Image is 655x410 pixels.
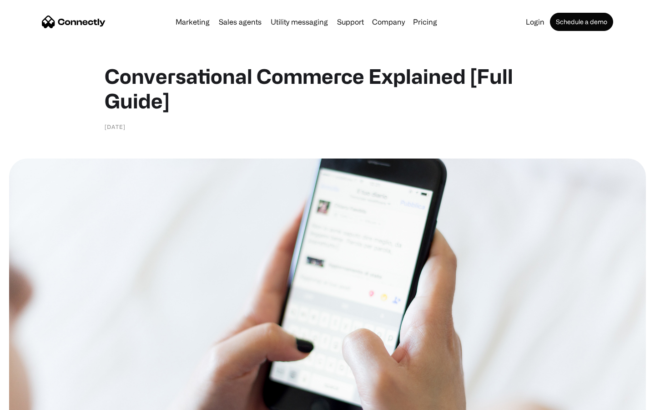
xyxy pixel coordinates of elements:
a: Login [522,18,548,26]
aside: Language selected: English [9,394,55,407]
a: Support [333,18,368,26]
ul: Language list [18,394,55,407]
div: [DATE] [105,122,126,131]
div: Company [372,15,405,28]
a: Utility messaging [267,18,332,26]
a: Schedule a demo [550,13,613,31]
a: Sales agents [215,18,265,26]
a: Pricing [409,18,441,26]
h1: Conversational Commerce Explained [Full Guide] [105,64,550,113]
a: Marketing [172,18,213,26]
